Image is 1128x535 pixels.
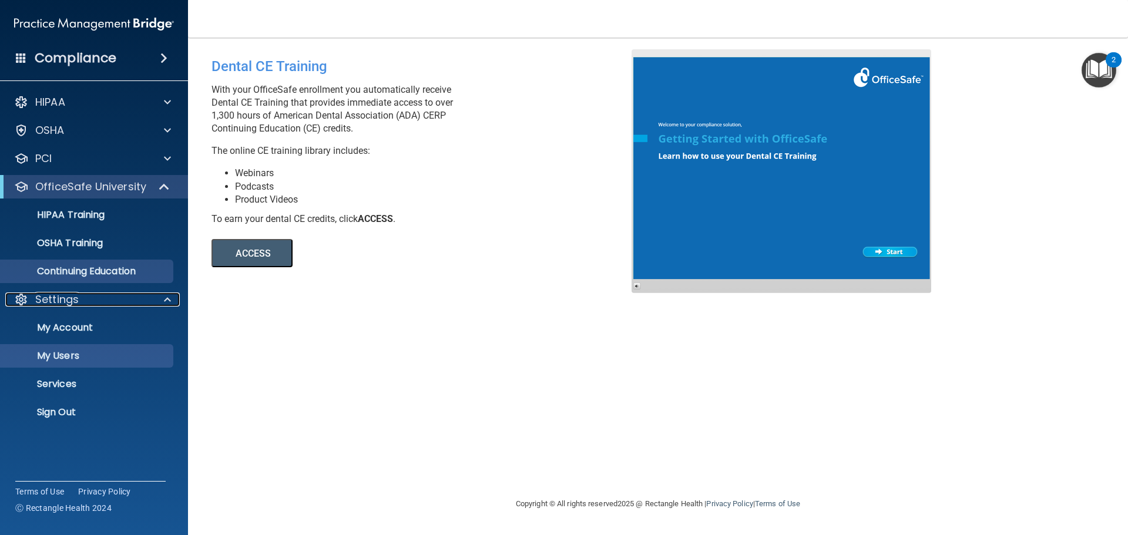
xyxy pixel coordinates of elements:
div: 2 [1112,60,1116,75]
button: ACCESS [211,239,293,267]
p: OSHA Training [8,237,103,249]
a: OfficeSafe University [14,180,170,194]
p: Settings [35,292,79,307]
p: HIPAA [35,95,65,109]
h4: Compliance [35,50,116,66]
li: Webinars [235,167,640,180]
p: PCI [35,152,52,166]
iframe: Drift Widget Chat Controller [925,452,1114,499]
p: My Users [8,350,168,362]
a: ACCESS [211,250,533,258]
p: Services [8,378,168,390]
p: OSHA [35,123,65,137]
p: With your OfficeSafe enrollment you automatically receive Dental CE Training that provides immedi... [211,83,640,135]
p: OfficeSafe University [35,180,146,194]
li: Product Videos [235,193,640,206]
div: To earn your dental CE credits, click . [211,213,640,226]
div: Dental CE Training [211,49,640,83]
a: Terms of Use [755,499,800,508]
li: Podcasts [235,180,640,193]
a: HIPAA [14,95,171,109]
b: ACCESS [358,213,393,224]
span: Ⓒ Rectangle Health 2024 [15,502,112,514]
button: Open Resource Center, 2 new notifications [1082,53,1116,88]
a: Settings [14,292,171,307]
img: PMB logo [14,12,174,36]
a: OSHA [14,123,171,137]
p: The online CE training library includes: [211,144,640,157]
a: Terms of Use [15,486,64,497]
p: Sign Out [8,406,168,418]
a: PCI [14,152,171,166]
p: HIPAA Training [8,209,105,221]
a: Privacy Policy [78,486,131,497]
a: Privacy Policy [706,499,753,508]
div: Copyright © All rights reserved 2025 @ Rectangle Health | | [444,485,872,523]
p: Continuing Education [8,265,168,277]
p: My Account [8,322,168,334]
